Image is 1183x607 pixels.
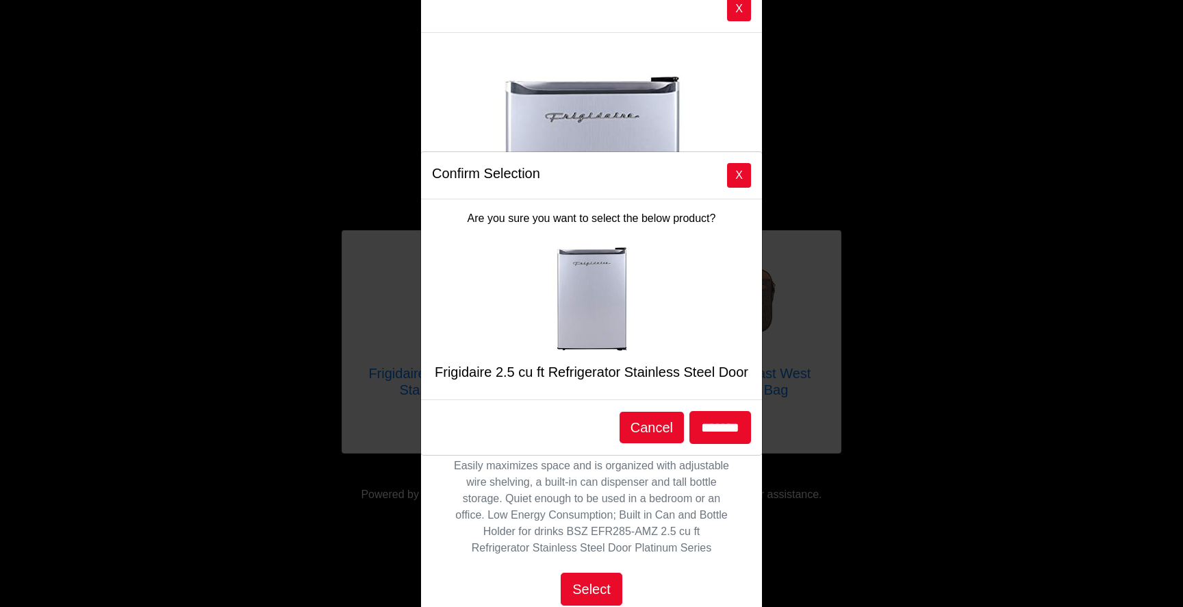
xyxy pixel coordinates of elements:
[432,364,751,380] h5: Frigidaire 2.5 cu ft Refrigerator Stainless Steel Door
[620,412,684,443] button: Cancel
[537,243,646,353] img: Frigidaire 2.5 cu ft Refrigerator Stainless Steel Door
[421,199,762,399] div: Are you sure you want to select the below product?
[432,163,540,184] h5: Confirm Selection
[727,163,751,188] button: Close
